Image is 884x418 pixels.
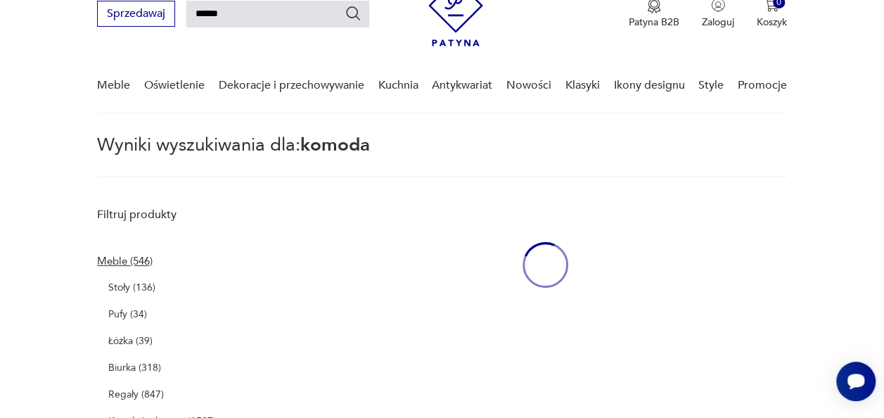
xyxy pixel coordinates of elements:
[300,132,370,158] span: komoda
[108,358,161,378] p: Biurka (318)
[97,278,155,298] a: Stoły (136)
[523,200,568,330] div: oval-loading
[97,1,175,27] button: Sprzedawaj
[144,58,205,113] a: Oświetlenie
[97,58,130,113] a: Meble
[698,58,724,113] a: Style
[108,278,155,298] p: Stoły (136)
[97,331,153,351] a: Łóżka (39)
[97,207,269,222] p: Filtruj produkty
[97,385,164,405] a: Regały (847)
[613,58,684,113] a: Ikony designu
[836,362,876,401] iframe: Smartsupp widget button
[345,5,361,22] button: Szukaj
[506,58,551,113] a: Nowości
[565,58,600,113] a: Klasyki
[97,10,175,20] a: Sprzedawaj
[629,15,679,29] p: Patyna B2B
[97,358,161,378] a: Biurka (318)
[738,58,787,113] a: Promocje
[97,251,153,271] a: Meble (546)
[378,58,418,113] a: Kuchnia
[757,15,787,29] p: Koszyk
[702,15,734,29] p: Zaloguj
[432,58,492,113] a: Antykwariat
[97,137,786,177] p: Wyniki wyszukiwania dla:
[108,305,147,324] p: Pufy (34)
[97,305,147,324] a: Pufy (34)
[108,385,164,405] p: Regały (847)
[219,58,364,113] a: Dekoracje i przechowywanie
[108,331,153,351] p: Łóżka (39)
